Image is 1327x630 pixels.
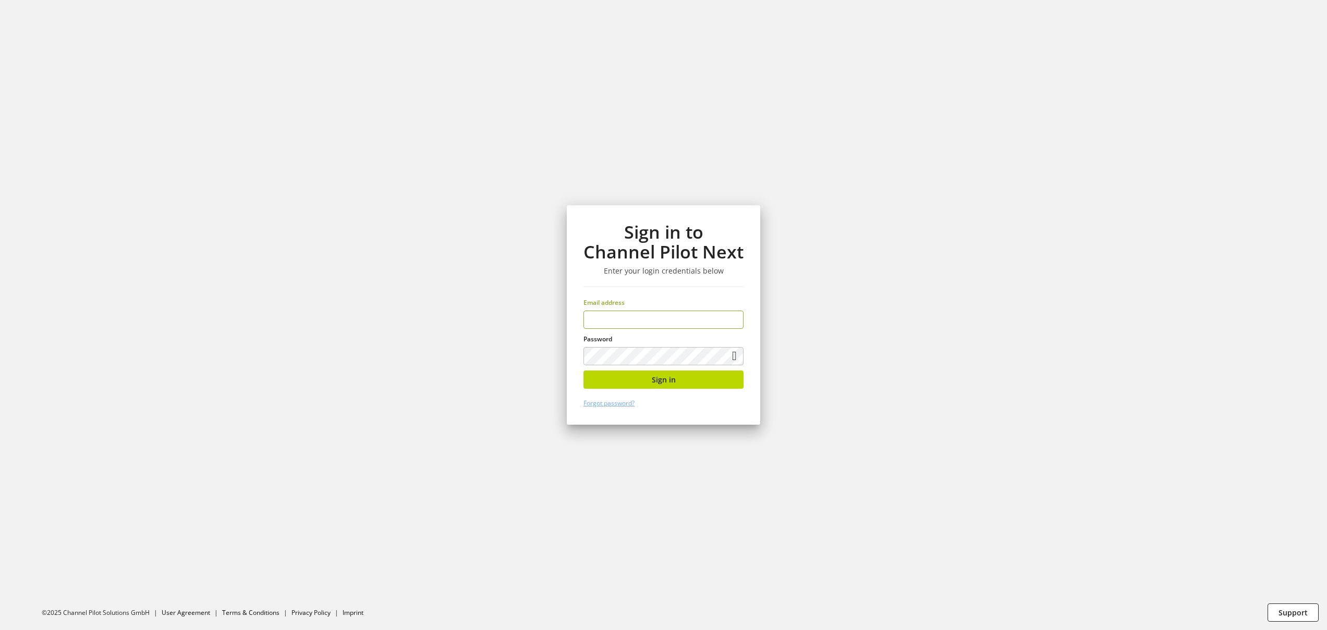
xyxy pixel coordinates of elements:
li: ©2025 Channel Pilot Solutions GmbH [42,608,162,617]
a: User Agreement [162,608,210,617]
a: Forgot password? [583,399,635,407]
span: Sign in [652,374,676,385]
a: Imprint [343,608,363,617]
span: Password [583,335,612,343]
button: Support [1268,603,1319,622]
h3: Enter your login credentials below [583,266,744,276]
a: Terms & Conditions [222,608,279,617]
span: Support [1279,607,1308,618]
span: Email address [583,298,625,307]
button: Sign in [583,370,744,389]
a: Privacy Policy [291,608,331,617]
h1: Sign in to Channel Pilot Next [583,222,744,262]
